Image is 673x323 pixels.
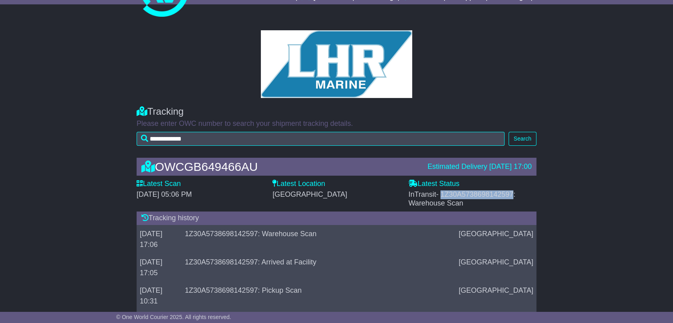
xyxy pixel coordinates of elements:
[456,225,536,253] td: [GEOGRAPHIC_DATA]
[137,190,192,198] span: [DATE] 05:06 PM
[409,180,460,188] label: Latest Status
[182,225,455,253] td: 1Z30A5738698142597: Warehouse Scan
[137,119,536,128] p: Please enter OWC number to search your shipment tracking details.
[261,30,412,98] img: GetCustomerLogo
[409,190,516,207] span: - 1Z30A5738698142597: Warehouse Scan
[182,282,455,310] td: 1Z30A5738698142597: Pickup Scan
[456,282,536,310] td: [GEOGRAPHIC_DATA]
[137,253,182,282] td: [DATE] 17:05
[456,253,536,282] td: [GEOGRAPHIC_DATA]
[137,180,181,188] label: Latest Scan
[137,106,536,117] div: Tracking
[116,314,231,320] span: © One World Courier 2025. All rights reserved.
[137,211,536,225] div: Tracking history
[272,190,347,198] span: [GEOGRAPHIC_DATA]
[509,132,536,146] button: Search
[137,160,423,173] div: OWCGB649466AU
[137,282,182,310] td: [DATE] 10:31
[182,253,455,282] td: 1Z30A5738698142597: Arrived at Facility
[272,180,325,188] label: Latest Location
[409,190,516,207] span: InTransit
[427,162,532,171] div: Estimated Delivery [DATE] 17:00
[137,225,182,253] td: [DATE] 17:06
